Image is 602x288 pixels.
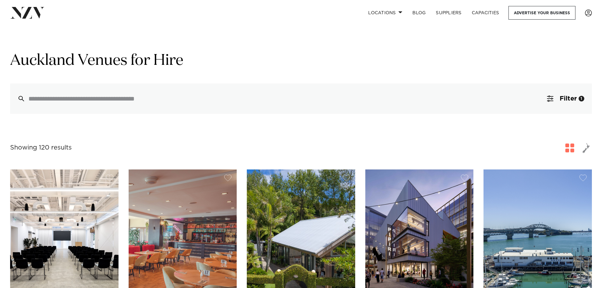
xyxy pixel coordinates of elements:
[431,6,466,20] a: SUPPLIERS
[579,96,584,101] div: 1
[539,83,592,114] button: Filter1
[407,6,431,20] a: BLOG
[363,6,407,20] a: Locations
[467,6,504,20] a: Capacities
[10,7,45,18] img: nzv-logo.png
[508,6,575,20] a: Advertise your business
[10,143,72,153] div: Showing 120 results
[560,95,577,102] span: Filter
[10,51,592,71] h1: Auckland Venues for Hire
